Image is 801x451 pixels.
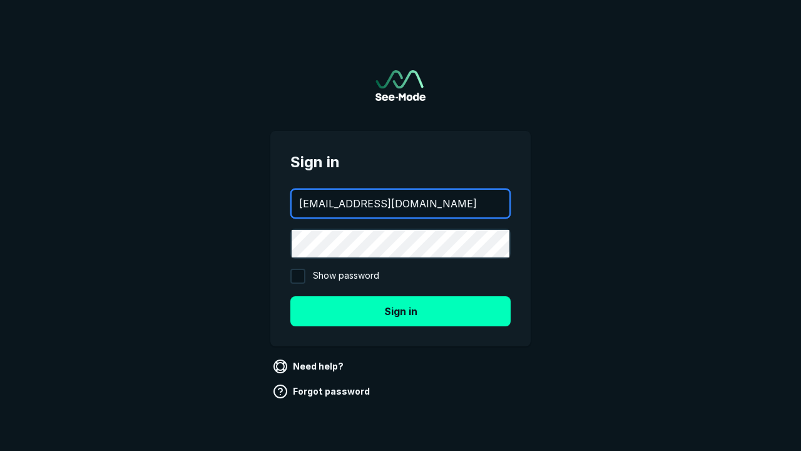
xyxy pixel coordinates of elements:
[290,296,511,326] button: Sign in
[270,381,375,402] a: Forgot password
[270,356,349,376] a: Need help?
[375,70,426,101] img: See-Mode Logo
[313,269,379,284] span: Show password
[375,70,426,101] a: Go to sign in
[292,190,509,217] input: your@email.com
[290,151,511,174] span: Sign in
